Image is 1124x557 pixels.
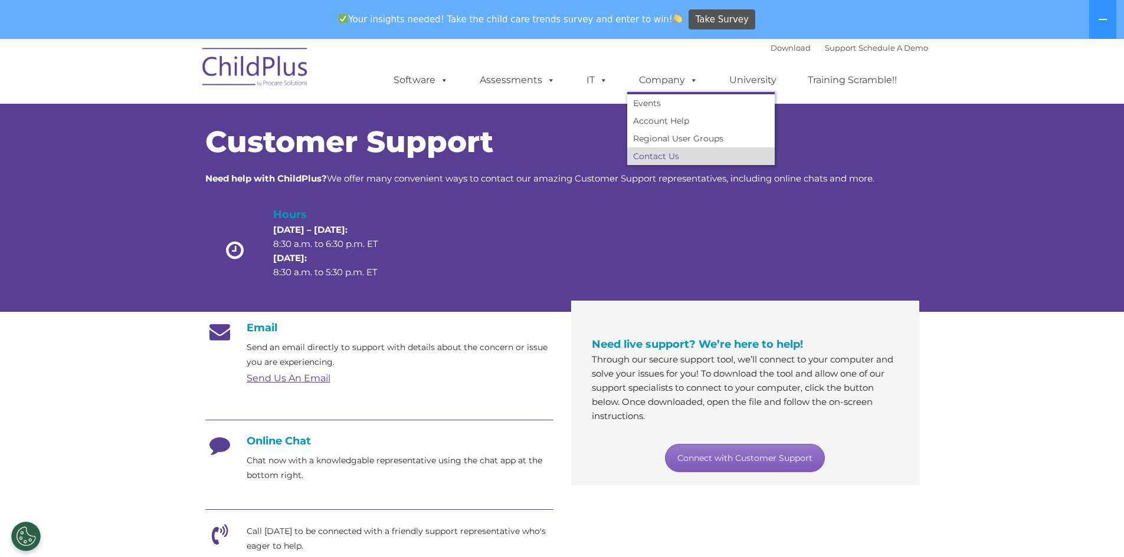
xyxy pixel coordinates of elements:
p: Call [DATE] to be connected with a friendly support representative who's eager to help. [247,524,553,553]
span: Your insights needed! Take the child care trends survey and enter to win! [334,8,687,31]
a: Schedule A Demo [858,43,928,52]
p: Chat now with a knowledgable representative using the chat app at the bottom right. [247,453,553,483]
a: Software [382,68,460,92]
a: Take Survey [689,9,755,30]
a: University [717,68,788,92]
a: Assessments [468,68,567,92]
a: Send Us An Email [247,373,330,384]
span: Need live support? We’re here to help! [592,338,803,351]
span: Take Survey [696,9,749,30]
a: Support [825,43,856,52]
img: ✅ [339,14,348,23]
a: Contact Us [627,147,775,165]
h4: Hours [273,206,398,223]
h4: Email [205,321,553,334]
img: ChildPlus by Procare Solutions [196,39,314,98]
p: 8:30 a.m. to 6:30 p.m. ET 8:30 a.m. to 5:30 p.m. ET [273,223,398,279]
a: Regional User Groups [627,130,775,147]
a: Company [627,68,710,92]
span: Customer Support [205,124,493,160]
span: We offer many convenient ways to contact our amazing Customer Support representatives, including ... [205,173,874,184]
font: | [771,43,928,52]
strong: Need help with ChildPlus? [205,173,327,184]
a: Events [627,94,775,112]
strong: [DATE] – [DATE]: [273,224,348,235]
button: Cookies Settings [11,522,41,551]
a: Account Help [627,112,775,130]
h4: Online Chat [205,434,553,447]
a: Connect with Customer Support [665,444,825,472]
img: 👏 [673,14,682,23]
a: Training Scramble!! [796,68,909,92]
a: Download [771,43,811,52]
p: Through our secure support tool, we’ll connect to your computer and solve your issues for you! To... [592,352,899,423]
p: Send an email directly to support with details about the concern or issue you are experiencing. [247,340,553,370]
strong: [DATE]: [273,252,307,263]
a: IT [575,68,620,92]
